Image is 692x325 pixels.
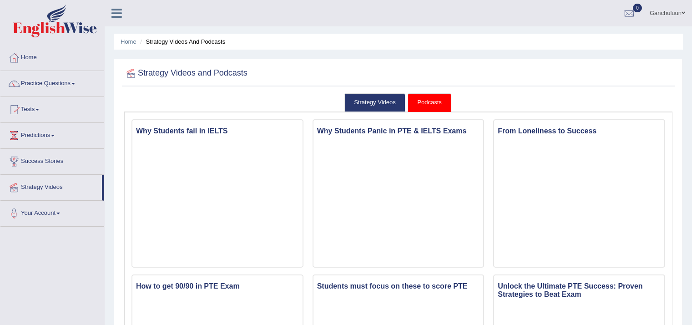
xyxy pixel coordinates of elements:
a: Strategy Videos [344,93,405,112]
a: Podcasts [408,93,451,112]
a: Strategy Videos [0,175,102,198]
a: Success Stories [0,149,104,172]
h3: Why Students fail in IELTS [132,125,303,137]
a: Home [121,38,136,45]
a: Home [0,45,104,68]
h3: Students must focus on these to score PTE [313,280,484,293]
li: Strategy Videos and Podcasts [138,37,225,46]
h2: Strategy Videos and Podcasts [124,66,248,80]
span: 0 [633,4,642,12]
a: Tests [0,97,104,120]
h3: Unlock the Ultimate PTE Success: Proven Strategies to Beat Exam [494,280,664,300]
a: Predictions [0,123,104,146]
h3: Why Students Panic in PTE & IELTS Exams [313,125,484,137]
a: Your Account [0,201,104,223]
h3: From Loneliness to Success [494,125,664,137]
a: Practice Questions [0,71,104,94]
h3: How to get 90/90 in PTE Exam [132,280,303,293]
